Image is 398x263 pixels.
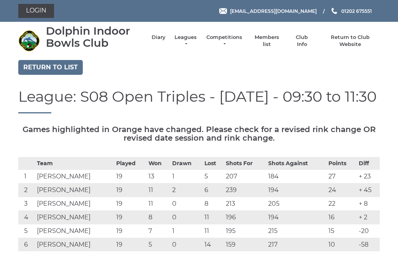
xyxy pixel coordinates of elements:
td: 5 [147,238,170,252]
td: 7 [147,224,170,238]
span: [EMAIL_ADDRESS][DOMAIN_NAME] [230,8,317,14]
td: 194 [266,211,326,224]
th: Shots Against [266,157,326,170]
a: Diary [152,34,166,41]
td: 184 [266,170,326,184]
td: 19 [114,224,147,238]
td: 194 [266,184,326,197]
th: Won [147,157,170,170]
td: 217 [266,238,326,252]
td: 205 [266,197,326,211]
a: Members list [250,34,283,48]
td: 11 [202,224,224,238]
td: 8 [202,197,224,211]
th: Played [114,157,147,170]
td: 195 [224,224,266,238]
a: Phone us 01202 675551 [330,7,372,15]
a: Leagues [173,34,198,48]
h5: Games highlighted in Orange have changed. Please check for a revised rink change OR revised date ... [18,125,380,142]
td: [PERSON_NAME] [35,170,115,184]
div: Dolphin Indoor Bowls Club [46,25,144,49]
img: Phone us [332,8,337,14]
td: -58 [357,238,380,252]
td: + 8 [357,197,380,211]
td: 3 [18,197,35,211]
td: -20 [357,224,380,238]
td: 5 [202,170,224,184]
span: 01202 675551 [341,8,372,14]
td: 13 [147,170,170,184]
td: + 45 [357,184,380,197]
td: 196 [224,211,266,224]
th: Lost [202,157,224,170]
td: 19 [114,184,147,197]
td: 19 [114,238,147,252]
td: 14 [202,238,224,252]
td: + 2 [357,211,380,224]
td: 207 [224,170,266,184]
th: Diff [357,157,380,170]
td: 5 [18,224,35,238]
a: Login [18,4,54,18]
a: Club Info [291,34,313,48]
th: Drawn [170,157,202,170]
td: 215 [266,224,326,238]
td: 19 [114,197,147,211]
td: 1 [170,224,202,238]
a: Return to list [18,60,83,75]
td: 239 [224,184,266,197]
td: 2 [170,184,202,197]
td: + 23 [357,170,380,184]
a: Return to Club Website [321,34,380,48]
td: 6 [18,238,35,252]
td: 0 [170,238,202,252]
td: 0 [170,211,202,224]
td: 11 [147,184,170,197]
td: 10 [326,238,356,252]
td: 16 [326,211,356,224]
th: Points [326,157,356,170]
td: 4 [18,211,35,224]
td: 0 [170,197,202,211]
td: [PERSON_NAME] [35,224,115,238]
td: 11 [202,211,224,224]
td: 27 [326,170,356,184]
a: Competitions [206,34,243,48]
img: Email [219,8,227,14]
td: 15 [326,224,356,238]
th: Shots For [224,157,266,170]
td: 19 [114,211,147,224]
td: [PERSON_NAME] [35,184,115,197]
td: [PERSON_NAME] [35,197,115,211]
td: 2 [18,184,35,197]
td: 24 [326,184,356,197]
td: 213 [224,197,266,211]
td: 6 [202,184,224,197]
img: Dolphin Indoor Bowls Club [18,30,40,51]
td: 159 [224,238,266,252]
td: 8 [147,211,170,224]
h1: League: S08 Open Triples - [DATE] - 09:30 to 11:30 [18,88,380,114]
td: 11 [147,197,170,211]
td: [PERSON_NAME] [35,238,115,252]
td: 1 [170,170,202,184]
th: Team [35,157,115,170]
td: 1 [18,170,35,184]
td: 22 [326,197,356,211]
td: 19 [114,170,147,184]
a: Email [EMAIL_ADDRESS][DOMAIN_NAME] [219,7,317,15]
td: [PERSON_NAME] [35,211,115,224]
